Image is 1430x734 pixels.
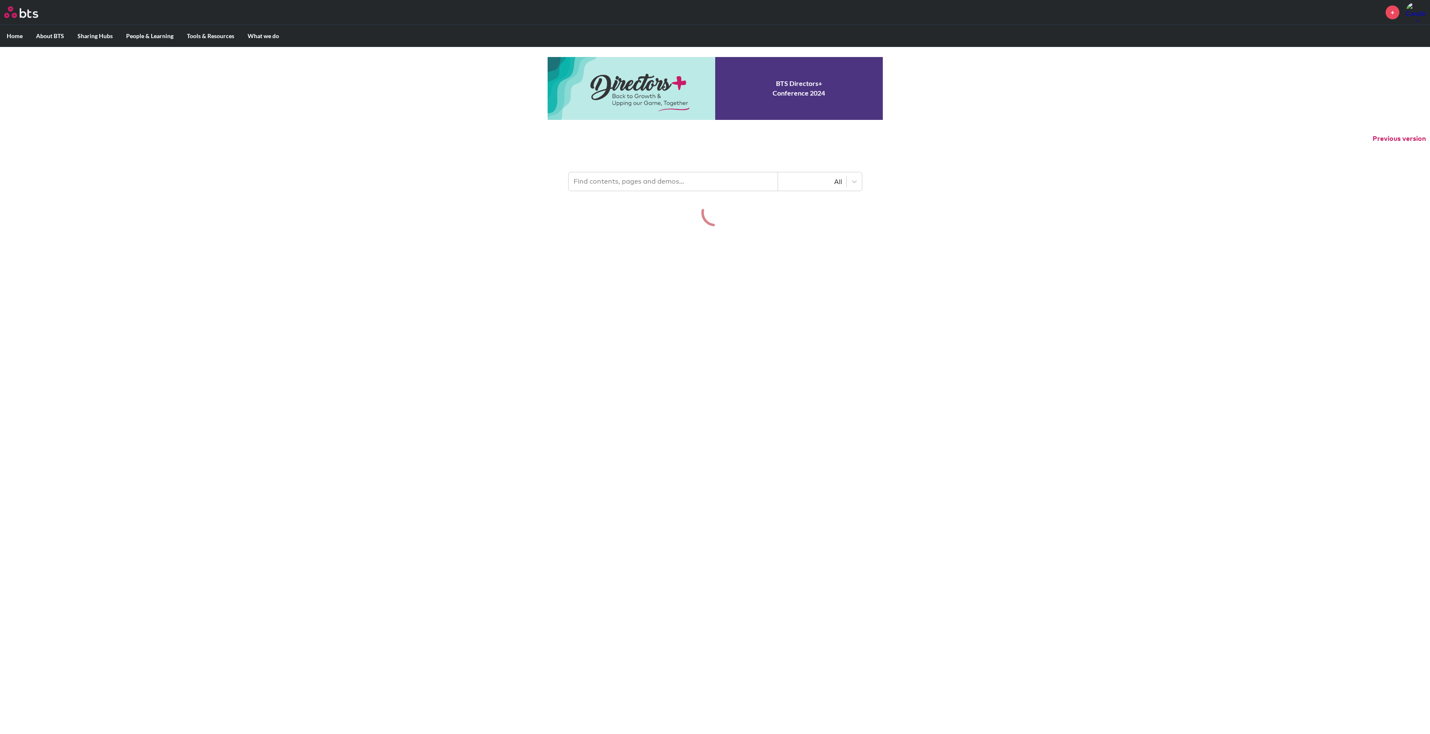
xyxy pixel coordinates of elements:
[548,57,883,120] a: Conference 2024
[1406,2,1426,22] img: Carolina Sevilla
[180,25,241,47] label: Tools & Resources
[4,6,54,18] a: Go home
[119,25,180,47] label: People & Learning
[1406,2,1426,22] a: Profile
[4,6,38,18] img: BTS Logo
[1386,5,1399,19] a: +
[1373,134,1426,143] button: Previous version
[241,25,286,47] label: What we do
[569,172,778,191] input: Find contents, pages and demos...
[782,177,842,186] div: All
[29,25,71,47] label: About BTS
[71,25,119,47] label: Sharing Hubs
